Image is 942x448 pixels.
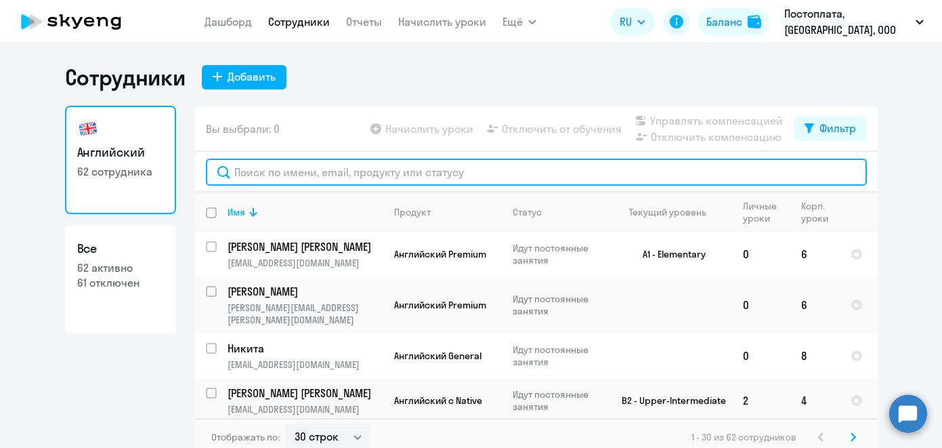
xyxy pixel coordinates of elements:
[202,65,286,89] button: Добавить
[77,164,164,179] p: 62 сотрудника
[228,257,383,269] p: [EMAIL_ADDRESS][DOMAIN_NAME]
[346,15,382,28] a: Отчеты
[206,159,867,186] input: Поиск по имени, email, продукту или статусу
[206,121,280,137] span: Вы выбрали: 0
[228,239,381,254] p: [PERSON_NAME] [PERSON_NAME]
[743,200,790,224] div: Личные уроки
[65,106,176,214] a: Английский62 сотрудника
[784,5,910,38] p: Постоплата, [GEOGRAPHIC_DATA], ООО
[620,14,632,30] span: RU
[65,225,176,333] a: Все62 активно61 отключен
[790,277,840,333] td: 6
[268,15,330,28] a: Сотрудники
[513,206,542,218] div: Статус
[228,206,383,218] div: Имя
[502,14,523,30] span: Ещё
[748,15,761,28] img: balance
[732,378,790,423] td: 2
[794,117,867,141] button: Фильтр
[691,431,796,443] span: 1 - 30 из 62 сотрудников
[211,431,280,443] span: Отображать по:
[77,275,164,290] p: 61 отключен
[205,15,252,28] a: Дашборд
[228,302,383,326] p: [PERSON_NAME][EMAIL_ADDRESS][PERSON_NAME][DOMAIN_NAME]
[790,232,840,277] td: 6
[513,388,605,413] p: Идут постоянные занятия
[398,15,486,28] a: Начислить уроки
[228,403,383,415] p: [EMAIL_ADDRESS][DOMAIN_NAME]
[394,299,486,311] span: Английский Premium
[606,378,732,423] td: B2 - Upper-Intermediate
[228,386,383,401] a: [PERSON_NAME] [PERSON_NAME]
[394,248,486,260] span: Английский Premium
[228,206,245,218] div: Имя
[819,120,856,136] div: Фильтр
[513,242,605,266] p: Идут постоянные занятия
[732,333,790,378] td: 0
[777,5,930,38] button: Постоплата, [GEOGRAPHIC_DATA], ООО
[790,333,840,378] td: 8
[801,200,839,224] div: Корп. уроки
[610,8,655,35] button: RU
[228,284,383,299] a: [PERSON_NAME]
[502,8,536,35] button: Ещё
[706,14,742,30] div: Баланс
[65,64,186,91] h1: Сотрудники
[228,68,276,85] div: Добавить
[394,350,481,362] span: Английский General
[698,8,769,35] button: Балансbalance
[77,118,99,140] img: english
[513,344,605,368] p: Идут постоянные занятия
[513,293,605,317] p: Идут постоянные занятия
[77,240,164,258] h3: Все
[228,359,383,371] p: [EMAIL_ADDRESS][DOMAIN_NAME]
[228,239,383,254] a: [PERSON_NAME] [PERSON_NAME]
[228,341,381,356] p: Никита
[629,206,706,218] div: Текущий уровень
[77,144,164,161] h3: Английский
[228,386,381,401] p: [PERSON_NAME] [PERSON_NAME]
[228,284,381,299] p: [PERSON_NAME]
[732,277,790,333] td: 0
[617,206,731,218] div: Текущий уровень
[394,394,482,407] span: Английский с Native
[790,378,840,423] td: 4
[732,232,790,277] td: 0
[394,206,431,218] div: Продукт
[77,260,164,275] p: 62 активно
[606,232,732,277] td: A1 - Elementary
[228,341,383,356] a: Никита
